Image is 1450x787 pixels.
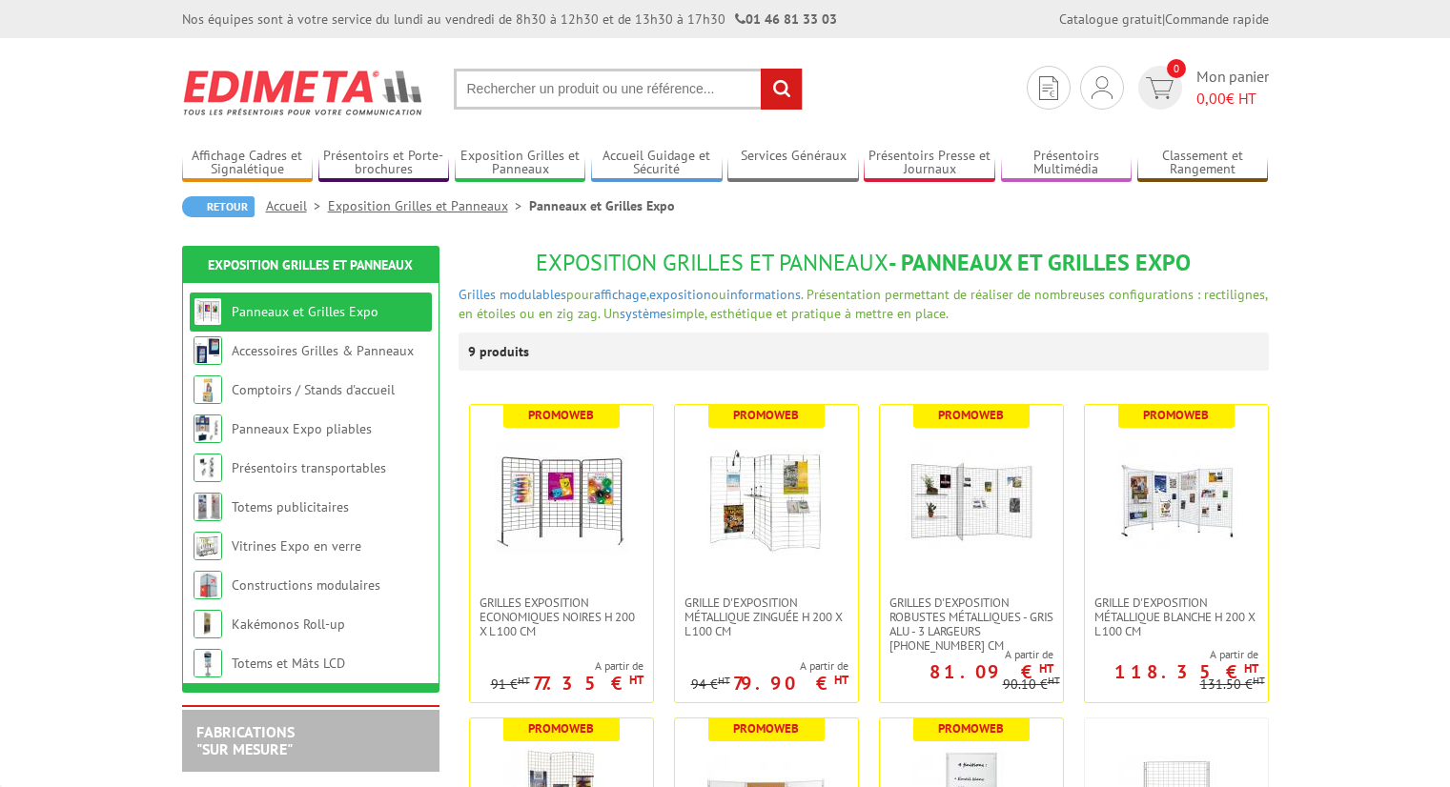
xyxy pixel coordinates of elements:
img: Totems publicitaires [194,493,222,521]
span: Grilles Exposition Economiques Noires H 200 x L 100 cm [480,595,643,638]
img: Grille d'exposition métallique blanche H 200 x L 100 cm [1110,434,1243,567]
li: Panneaux et Grilles Expo [529,196,675,215]
div: | [1059,10,1269,29]
a: Totems publicitaires [232,498,349,515]
sup: HT [518,674,530,687]
input: Rechercher un produit ou une référence... [454,69,803,110]
span: A partir de [691,658,848,674]
b: Promoweb [528,720,594,737]
img: Grilles Exposition Economiques Noires H 200 x L 100 cm [495,434,628,567]
a: Retour [182,196,255,217]
a: Comptoirs / Stands d'accueil [232,381,395,398]
a: Panneaux et Grilles Expo [232,303,378,320]
img: Vitrines Expo en verre [194,532,222,560]
p: 81.09 € [929,666,1053,677]
b: Promoweb [938,720,1004,737]
a: Grilles d'exposition robustes métalliques - gris alu - 3 largeurs [PHONE_NUMBER] cm [880,595,1063,653]
span: A partir de [1085,647,1258,662]
span: 0,00 [1196,89,1226,108]
img: Comptoirs / Stands d'accueil [194,375,222,404]
p: 131.50 € [1200,677,1265,692]
a: Affichage Cadres et Signalétique [182,148,314,179]
a: Totems et Mâts LCD [232,655,345,672]
img: Panneaux et Grilles Expo [194,297,222,326]
a: système [620,305,666,322]
sup: HT [718,674,730,687]
a: Accueil [266,197,328,214]
a: Catalogue gratuit [1059,10,1162,28]
b: Promoweb [733,407,799,423]
strong: 01 46 81 33 03 [735,10,837,28]
img: Grilles d'exposition robustes métalliques - gris alu - 3 largeurs 70-100-120 cm [905,434,1038,567]
span: Exposition Grilles et Panneaux [536,248,888,277]
a: exposition [649,286,711,303]
img: Constructions modulaires [194,571,222,599]
a: modulables [500,286,566,303]
p: 91 € [491,677,530,692]
sup: HT [1039,660,1053,676]
a: Accessoires Grilles & Panneaux [232,342,414,359]
h1: - Panneaux et Grilles Expo [459,251,1269,275]
a: Services Généraux [727,148,859,179]
sup: HT [1048,674,1060,687]
a: Présentoirs et Porte-brochures [318,148,450,179]
img: Accessoires Grilles & Panneaux [194,336,222,365]
a: Constructions modulaires [232,576,380,594]
a: Exposition Grilles et Panneaux [208,256,413,273]
img: devis rapide [1092,76,1113,99]
a: Exposition Grilles et Panneaux [455,148,586,179]
sup: HT [1244,660,1258,676]
a: Grilles [459,286,496,303]
span: Grille d'exposition métallique blanche H 200 x L 100 cm [1094,595,1258,638]
div: Nos équipes sont à votre service du lundi au vendredi de 8h30 à 12h30 et de 13h30 à 17h30 [182,10,837,29]
img: Panneaux Expo pliables [194,414,222,443]
p: 94 € [691,677,730,692]
p: 90.10 € [1003,677,1060,692]
a: Vitrines Expo en verre [232,537,361,555]
img: Edimeta [182,57,425,128]
a: Présentoirs Presse et Journaux [864,148,995,179]
span: € HT [1196,88,1269,110]
img: devis rapide [1146,77,1174,99]
a: Kakémonos Roll-up [232,615,345,633]
span: A partir de [491,658,643,674]
a: Grille d'exposition métallique blanche H 200 x L 100 cm [1085,595,1268,638]
span: Grille d'exposition métallique Zinguée H 200 x L 100 cm [684,595,848,638]
span: pour , ou . Présentation permettant de réaliser de nombreuses configurations : rectilignes, en ét... [459,286,1267,322]
a: devis rapide 0 Mon panier 0,00€ HT [1133,66,1269,110]
a: FABRICATIONS"Sur Mesure" [196,722,295,758]
p: 118.35 € [1114,666,1258,677]
a: informations [726,286,801,303]
p: 9 produits [468,333,540,371]
sup: HT [834,672,848,688]
a: affichage [594,286,646,303]
img: Totems et Mâts LCD [194,649,222,677]
p: 79.90 € [733,677,848,689]
b: Promoweb [938,407,1004,423]
input: rechercher [761,69,802,110]
sup: HT [1253,674,1265,687]
img: Kakémonos Roll-up [194,610,222,638]
img: Présentoirs transportables [194,454,222,482]
a: Accueil Guidage et Sécurité [591,148,723,179]
a: Présentoirs Multimédia [1001,148,1133,179]
span: A partir de [880,647,1053,662]
span: Mon panier [1196,66,1269,110]
span: 0 [1167,59,1186,78]
p: 77.35 € [533,677,643,689]
a: Exposition Grilles et Panneaux [328,197,529,214]
a: Classement et Rangement [1137,148,1269,179]
sup: HT [629,672,643,688]
img: devis rapide [1039,76,1058,100]
b: Promoweb [528,407,594,423]
a: Commande rapide [1165,10,1269,28]
a: Panneaux Expo pliables [232,420,372,437]
img: Grille d'exposition métallique Zinguée H 200 x L 100 cm [700,434,833,567]
b: Promoweb [1143,407,1209,423]
span: Grilles d'exposition robustes métalliques - gris alu - 3 largeurs [PHONE_NUMBER] cm [889,595,1053,653]
b: Promoweb [733,720,799,737]
a: Présentoirs transportables [232,459,386,476]
a: Grilles Exposition Economiques Noires H 200 x L 100 cm [470,595,653,638]
a: Grille d'exposition métallique Zinguée H 200 x L 100 cm [675,595,858,638]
